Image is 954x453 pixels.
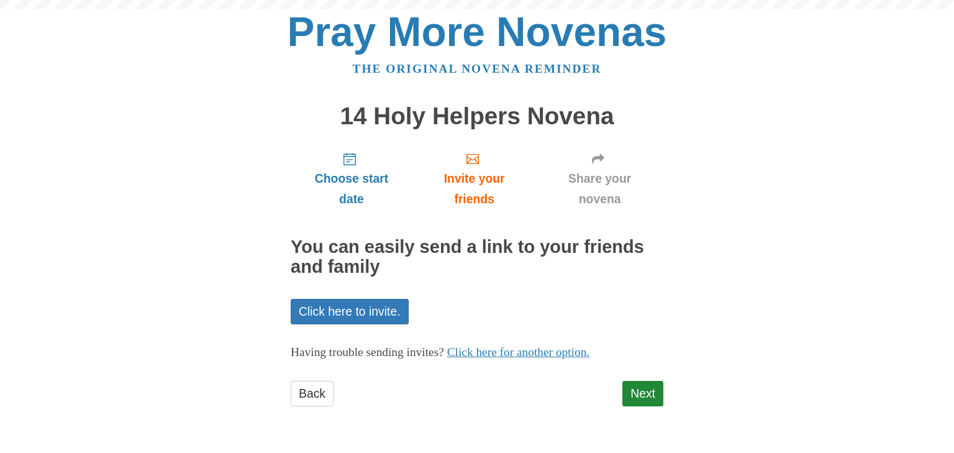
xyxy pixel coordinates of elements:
[412,142,536,216] a: Invite your friends
[291,381,334,406] a: Back
[291,345,444,359] span: Having trouble sending invites?
[288,9,667,55] a: Pray More Novenas
[291,103,663,130] h1: 14 Holy Helpers Novena
[291,299,409,324] a: Click here to invite.
[548,168,651,209] span: Share your novena
[353,62,602,75] a: The original novena reminder
[536,142,663,216] a: Share your novena
[447,345,590,359] a: Click here for another option.
[291,237,663,277] h2: You can easily send a link to your friends and family
[425,168,524,209] span: Invite your friends
[622,381,663,406] a: Next
[303,168,400,209] span: Choose start date
[291,142,412,216] a: Choose start date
